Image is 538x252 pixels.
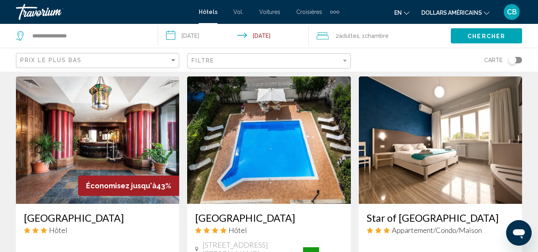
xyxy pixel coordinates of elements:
[506,220,532,246] iframe: Bouton de lancement de la fenêtre de messagerie
[20,57,177,64] mat-select: Sort by
[451,28,522,43] button: Chercher
[367,212,514,224] a: Star of [GEOGRAPHIC_DATA]
[187,76,350,204] img: Hotel image
[20,57,82,63] span: Prix le plus bas
[24,226,171,234] div: 3 star Hotel
[359,76,522,204] img: Hotel image
[16,4,191,20] a: Travorium
[507,8,517,16] font: CB
[359,30,389,41] span: , 1
[484,55,503,66] span: Carte
[195,212,342,224] a: [GEOGRAPHIC_DATA]
[421,10,482,16] font: dollars américains
[24,212,171,224] a: [GEOGRAPHIC_DATA]
[367,226,514,234] div: 3 star Apartment
[501,4,522,20] button: Menu utilisateur
[468,33,505,39] span: Chercher
[49,226,67,234] span: Hôtel
[158,24,308,48] button: Check-in date: Nov 21, 2025 Check-out date: Nov 23, 2025
[16,76,179,204] img: Hotel image
[392,226,482,234] span: Appartement/Condo/Maison
[394,10,402,16] font: en
[199,9,217,15] a: Hôtels
[421,7,489,18] button: Changer de devise
[78,176,179,196] div: 43%
[233,9,243,15] a: Vol.
[195,226,342,234] div: 4 star Hotel
[229,226,247,234] span: Hôtel
[259,9,280,15] a: Voitures
[192,57,214,64] span: Filtre
[86,182,157,190] span: Économisez jusqu'à
[336,30,359,41] span: 2
[187,53,350,69] button: Filter
[330,6,339,18] button: Éléments de navigation supplémentaires
[365,33,389,39] span: Chambre
[503,57,522,64] button: Toggle map
[394,7,409,18] button: Changer de langue
[309,24,451,48] button: Travelers: 2 adults, 0 children
[296,9,322,15] a: Croisières
[339,33,359,39] span: Adultes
